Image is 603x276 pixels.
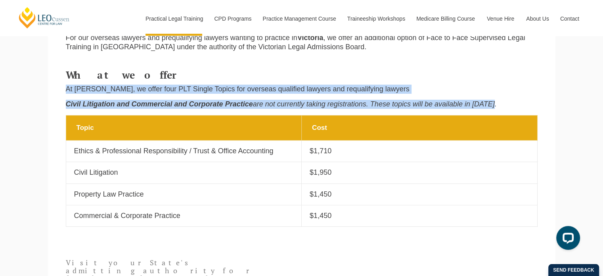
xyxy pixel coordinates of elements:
p: $1,710 [310,147,529,156]
a: CPD Programs [208,2,257,36]
a: Practice Management Course [257,2,341,36]
a: [PERSON_NAME] Centre for Law [18,6,71,29]
a: Traineeship Workshops [341,2,410,36]
p: Property Law Practice [74,190,294,199]
p: For our overseas lawyers and prequalifying lawyers wanting to practice in , we offer an additiona... [66,33,538,52]
p: $1,950 [310,168,529,177]
strong: What we offer [66,68,179,81]
iframe: LiveChat chat widget [550,223,583,256]
em: are not currently taking registrations. These topics will be available in [DATE]. [253,100,497,108]
p: $1,450 [310,190,529,199]
p: $1,450 [310,211,529,220]
p: Civil Litigation [74,168,294,177]
th: Topic [66,115,302,140]
a: Medicare Billing Course [410,2,481,36]
th: Cost [302,115,538,140]
p: Commercial & Corporate Practice [74,211,294,220]
p: At [PERSON_NAME], we offer four PLT Single Topics for overseas qualified lawyers and requalifying... [66,85,538,94]
strong: Victoria [297,34,324,42]
a: Venue Hire [481,2,520,36]
a: Practical Legal Training [140,2,209,36]
a: Contact [554,2,585,36]
em: Civil Litigation and Commercial and Corporate Practice [66,100,253,108]
p: Ethics & Professional Responsibility / Trust & Office Accounting [74,147,294,156]
a: About Us [520,2,554,36]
